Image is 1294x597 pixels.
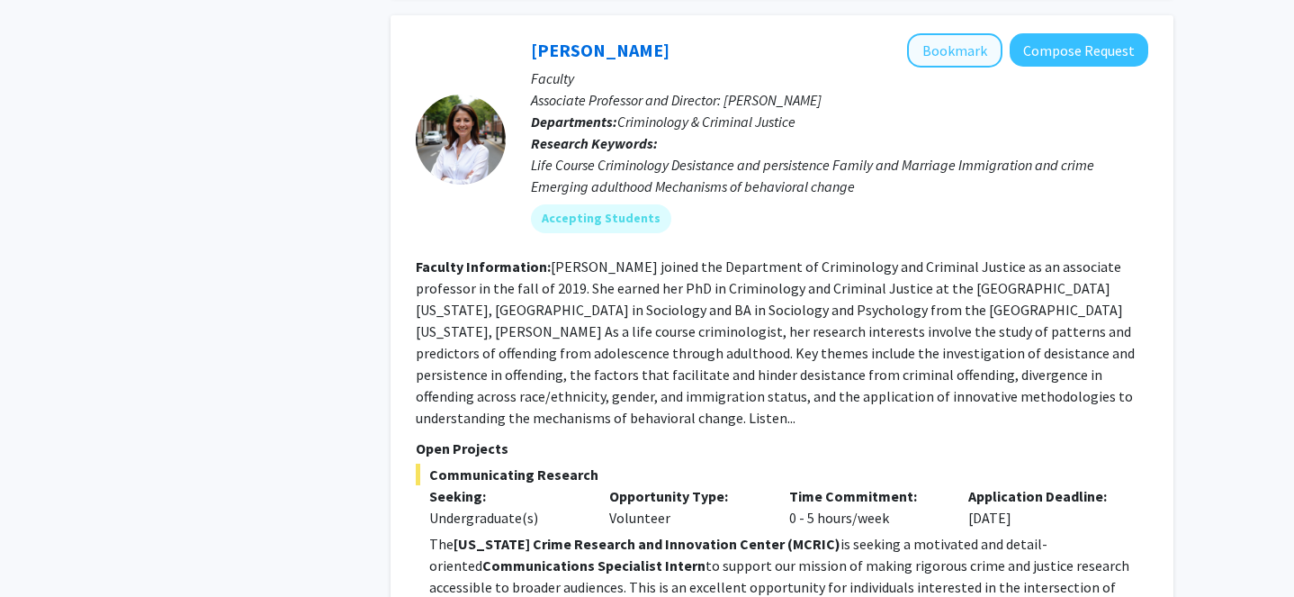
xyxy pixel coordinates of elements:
[955,485,1135,529] div: [DATE]
[531,134,658,152] b: Research Keywords:
[617,113,795,131] span: Criminology & Criminal Justice
[416,258,551,276] b: Faculty Information:
[531,89,1148,111] p: Associate Professor and Director: [PERSON_NAME]
[531,39,669,61] a: [PERSON_NAME]
[429,485,582,507] p: Seeking:
[454,535,840,553] strong: [US_STATE] Crime Research and Innovation Center (MCRIC)
[531,204,671,233] mat-chip: Accepting Students
[531,154,1148,197] div: Life Course Criminology Desistance and persistence Family and Marriage Immigration and crime Emer...
[609,485,762,507] p: Opportunity Type:
[416,258,1135,427] fg-read-more: [PERSON_NAME] joined the Department of Criminology and Criminal Justice as an associate professor...
[416,438,1148,459] p: Open Projects
[13,516,76,583] iframe: Chat
[1010,33,1148,67] button: Compose Request to Bianca Bersani
[789,485,942,507] p: Time Commitment:
[531,68,1148,89] p: Faculty
[429,507,582,529] div: Undergraduate(s)
[482,556,705,574] strong: Communications Specialist Intern
[968,485,1121,507] p: Application Deadline:
[596,485,776,529] div: Volunteer
[776,485,956,529] div: 0 - 5 hours/week
[416,464,1148,485] span: Communicating Research
[531,113,617,131] b: Departments:
[907,33,1002,68] button: Add Bianca Bersani to Bookmarks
